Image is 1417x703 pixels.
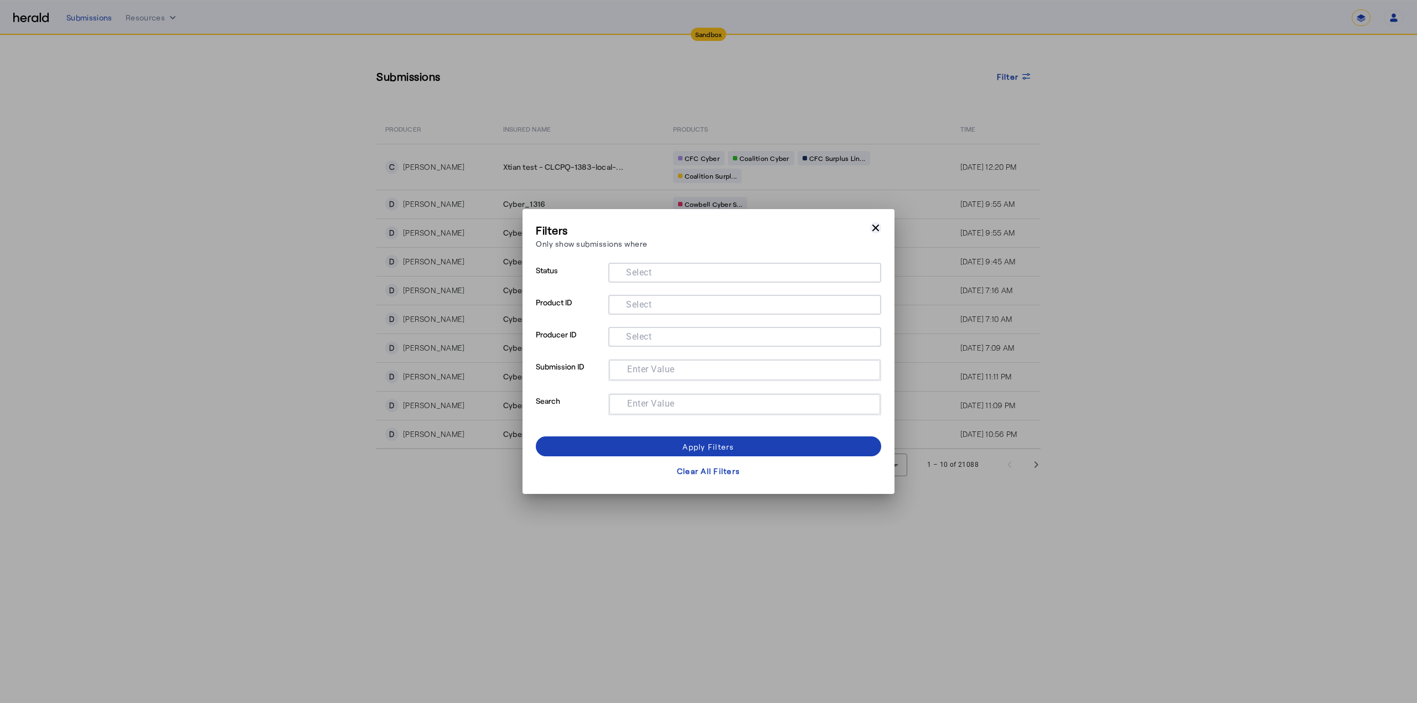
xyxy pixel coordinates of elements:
[536,359,604,393] p: Submission ID
[617,329,872,342] mat-chip-grid: Selection
[627,364,675,374] mat-label: Enter Value
[536,436,881,456] button: Apply Filters
[617,265,872,278] mat-chip-grid: Selection
[536,238,648,249] p: Only show submissions where
[627,398,675,409] mat-label: Enter Value
[536,393,604,428] p: Search
[536,327,604,359] p: Producer ID
[618,362,871,376] mat-chip-grid: Selection
[536,461,881,481] button: Clear All Filters
[536,222,648,238] h3: Filters
[536,263,604,295] p: Status
[626,331,651,342] mat-label: Select
[682,441,734,452] div: Apply Filters
[677,465,740,477] div: Clear All Filters
[618,397,871,410] mat-chip-grid: Selection
[626,299,651,310] mat-label: Select
[536,295,604,327] p: Product ID
[617,297,872,310] mat-chip-grid: Selection
[626,267,651,278] mat-label: Select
